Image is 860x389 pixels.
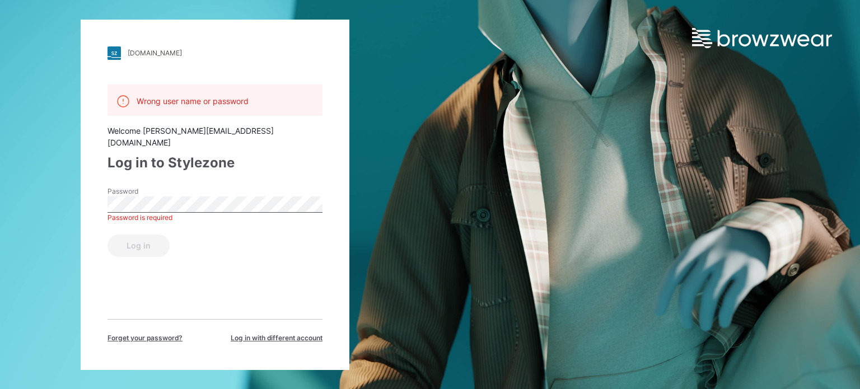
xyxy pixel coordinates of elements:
[107,46,121,60] img: stylezone-logo.562084cfcfab977791bfbf7441f1a819.svg
[137,95,249,107] p: Wrong user name or password
[692,28,832,48] img: browzwear-logo.e42bd6dac1945053ebaf764b6aa21510.svg
[128,49,182,57] div: [DOMAIN_NAME]
[107,153,322,173] div: Log in to Stylezone
[107,46,322,60] a: [DOMAIN_NAME]
[107,213,322,223] div: Password is required
[116,95,130,108] img: alert.76a3ded3c87c6ed799a365e1fca291d4.svg
[231,333,322,343] span: Log in with different account
[107,125,322,148] div: Welcome [PERSON_NAME][EMAIL_ADDRESS][DOMAIN_NAME]
[107,186,186,196] label: Password
[107,333,183,343] span: Forget your password?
